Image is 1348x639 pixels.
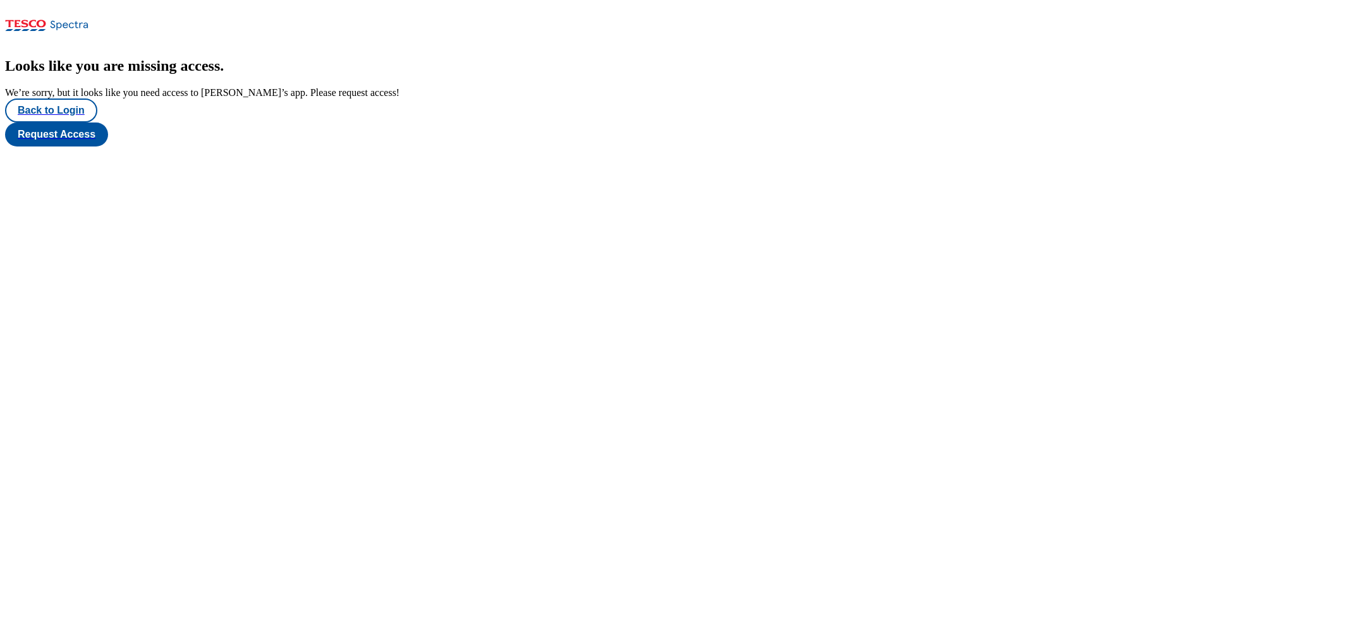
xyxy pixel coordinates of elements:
[5,122,108,146] button: Request Access
[5,87,1343,99] div: We’re sorry, but it looks like you need access to [PERSON_NAME]’s app. Please request access!
[5,99,1343,122] a: Back to Login
[220,57,224,74] span: .
[5,99,97,122] button: Back to Login
[5,57,1343,75] h2: Looks like you are missing access
[5,122,1343,146] a: Request Access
